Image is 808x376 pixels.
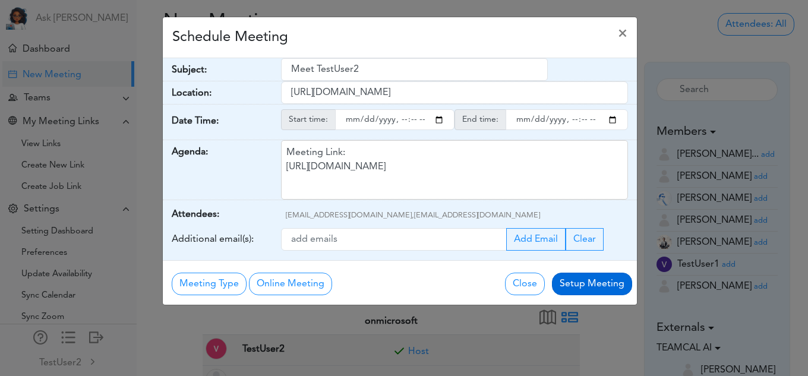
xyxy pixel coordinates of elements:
button: Add Email [506,228,566,251]
button: Clear [566,228,604,251]
input: Recipient's email [281,228,507,251]
strong: Date Time: [172,116,219,126]
span: End time: [454,109,506,130]
h4: Schedule Meeting [172,27,288,48]
button: Meeting Type [172,273,247,295]
input: starttime [335,109,454,130]
span: × [618,27,627,41]
strong: Location: [172,89,212,98]
label: Additional email(s): [172,228,254,251]
strong: Subject: [172,65,207,75]
strong: Attendees: [172,210,219,219]
span: [EMAIL_ADDRESS][DOMAIN_NAME],[EMAIL_ADDRESS][DOMAIN_NAME] [286,211,540,219]
button: Setup Meeting [552,273,632,295]
button: Close [505,273,545,295]
input: endtime [506,109,628,130]
strong: Agenda: [172,147,208,157]
span: Start time: [281,109,336,130]
button: Online Meeting [249,273,332,295]
button: Close [608,17,637,50]
div: Meeting Link: [URL][DOMAIN_NAME] [281,140,628,200]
